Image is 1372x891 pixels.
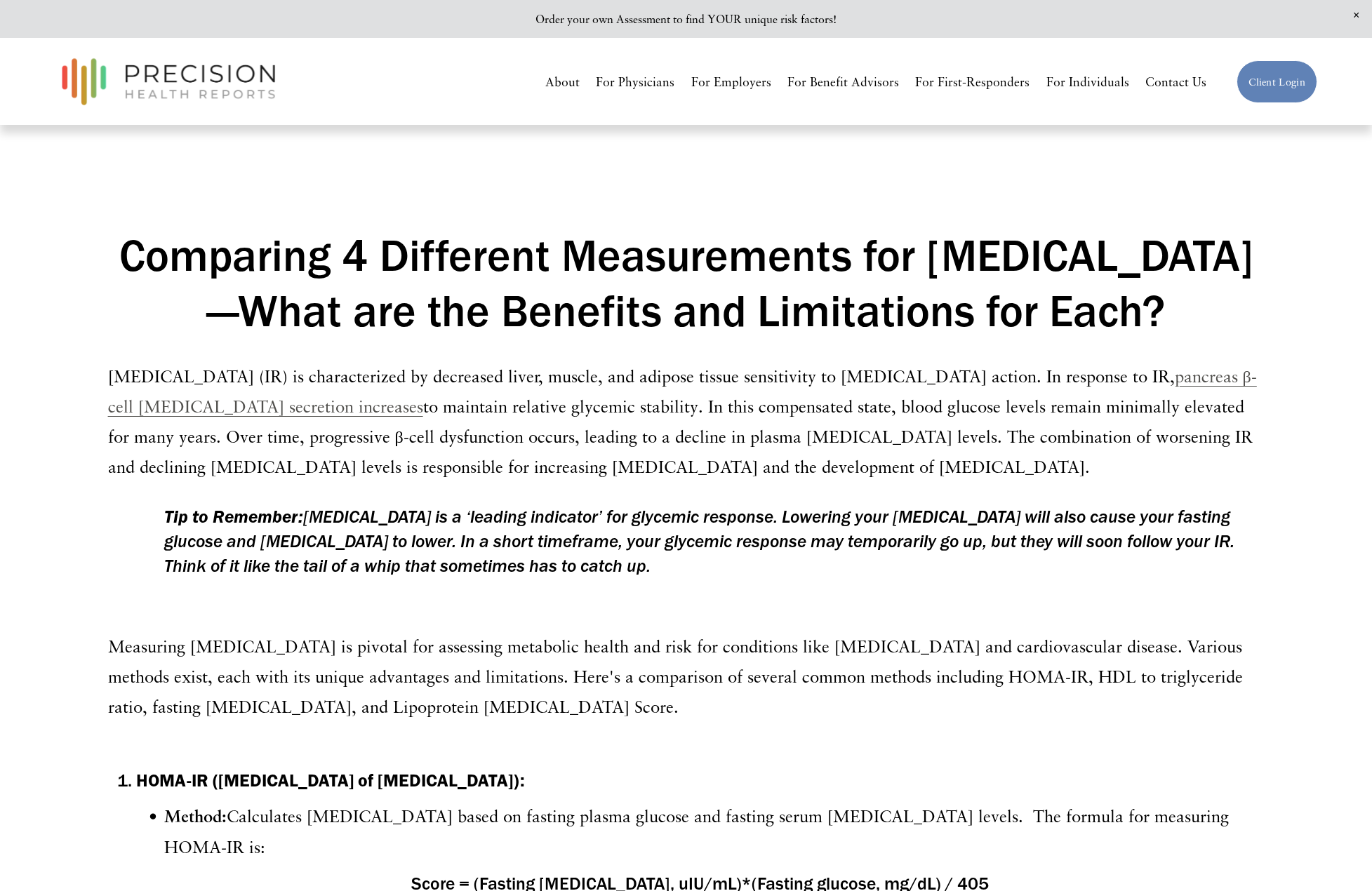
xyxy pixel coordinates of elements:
em: [MEDICAL_DATA] is a ‘leading indicator’ for glycemic response. Lowering your [MEDICAL_DATA] will ... [164,506,1239,576]
a: About [545,69,580,94]
strong: HOMA-IR ([MEDICAL_DATA] of [MEDICAL_DATA]): [136,770,525,791]
p: Calculates [MEDICAL_DATA] based on fasting plasma glucose and fasting serum [MEDICAL_DATA] levels... [164,801,1265,862]
a: For First-Responders [915,69,1030,94]
a: Contact Us [1145,69,1206,94]
a: For Individuals [1046,69,1129,94]
strong: Method: [164,806,227,826]
a: pancreas β-cell [MEDICAL_DATA] secretion increases [108,366,1257,416]
a: For Employers [691,69,771,94]
p: Measuring [MEDICAL_DATA] is pivotal for assessing metabolic health and risk for conditions like [... [108,601,1265,722]
a: Client Login [1237,60,1317,103]
img: Precision Health Reports [55,52,282,112]
a: For Benefit Advisors [787,69,899,94]
a: For Physicians [596,69,674,94]
p: [MEDICAL_DATA] (IR) is characterized by decreased liver, muscle, and adipose tissue sensitivity t... [108,361,1265,483]
h1: Comparing 4 Different Measurements for [MEDICAL_DATA]—What are the Benefits and Limitations for E... [108,228,1265,339]
em: Tip to Remember: [164,505,303,527]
